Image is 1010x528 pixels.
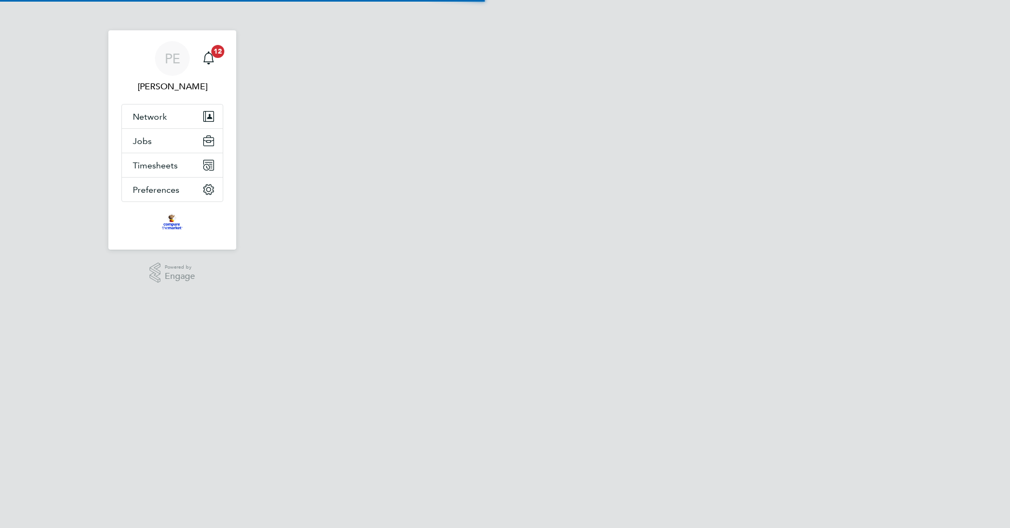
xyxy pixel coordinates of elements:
[108,30,236,250] nav: Main navigation
[121,41,223,93] a: PE[PERSON_NAME]
[133,160,178,171] span: Timesheets
[122,178,223,201] button: Preferences
[133,136,152,146] span: Jobs
[121,213,223,230] a: Go to home page
[133,112,167,122] span: Network
[165,272,195,281] span: Engage
[211,45,224,58] span: 12
[122,153,223,177] button: Timesheets
[162,213,182,230] img: bglgroup-logo-retina.png
[122,105,223,128] button: Network
[165,51,180,66] span: PE
[150,263,196,283] a: Powered byEngage
[133,185,179,195] span: Preferences
[198,41,219,76] a: 12
[122,129,223,153] button: Jobs
[121,80,223,93] span: Paul Eifler
[165,263,195,272] span: Powered by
